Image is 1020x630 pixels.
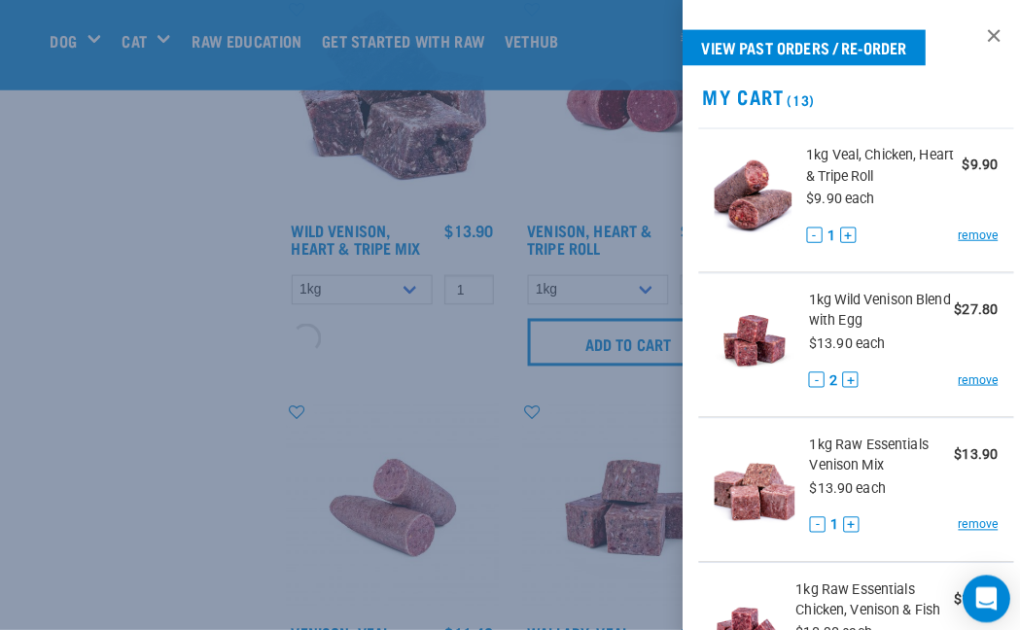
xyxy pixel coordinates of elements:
span: 1kg Raw Essentials Venison Mix [804,426,946,467]
strong: $10.90 [946,579,989,595]
span: (13) [779,94,810,101]
span: 1 [825,505,832,525]
button: + [836,365,852,380]
button: - [804,507,820,522]
span: 1kg Veal, Chicken, Heart & Tripe Roll [801,142,954,183]
strong: $9.90 [954,154,989,169]
img: Veal, Chicken, Heart & Tripe Roll [711,142,787,242]
div: Open Intercom Messenger [954,564,1001,611]
span: 1kg Raw Essentials Chicken, Venison & Fish [791,568,946,609]
button: + [834,223,850,238]
span: 1kg Wild Venison Blend with Egg [803,284,946,325]
span: 2 [824,363,831,383]
img: Raw Essentials Venison Mix [711,426,790,526]
a: View past orders / re-order [680,29,918,64]
strong: $13.90 [946,437,989,453]
span: $13.90 each [803,329,878,344]
button: + [837,507,853,522]
strong: $27.80 [946,296,989,311]
span: $10.90 each [791,612,865,628]
img: Wild Venison Blend with Egg [711,284,789,384]
a: remove [950,222,989,239]
h2: My Cart [680,84,1020,106]
button: - [803,365,819,380]
a: remove [950,364,989,381]
span: 1 [822,221,829,241]
span: $13.90 each [804,471,879,486]
button: - [801,223,817,238]
span: $9.90 each [801,187,868,202]
a: remove [950,506,989,523]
